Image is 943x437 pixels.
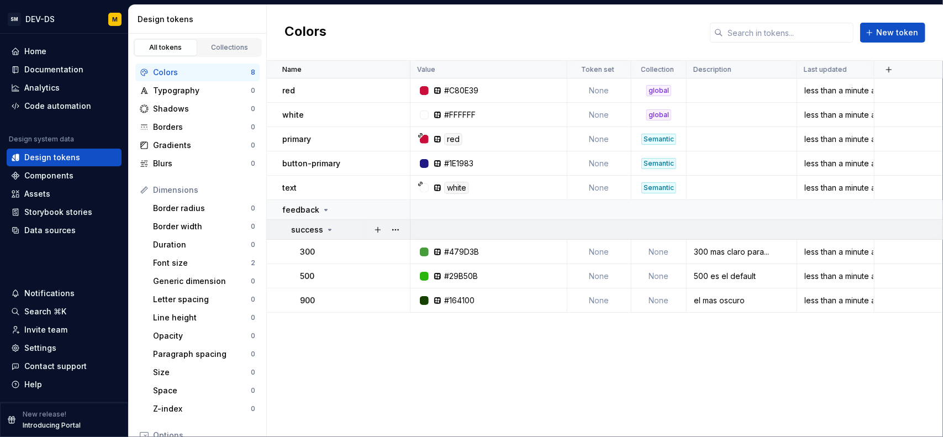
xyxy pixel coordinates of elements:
a: Settings [7,339,122,357]
div: less than a minute ago [798,295,873,306]
a: Borders0 [135,118,260,136]
div: #164100 [444,295,475,306]
div: 0 [251,386,255,395]
div: Data sources [24,225,76,236]
h2: Colors [285,23,326,43]
a: Shadows0 [135,100,260,118]
a: Gradients0 [135,136,260,154]
div: #FFFFFF [444,109,476,120]
td: None [631,288,687,313]
a: Font size2 [149,254,260,272]
div: less than a minute ago [798,246,873,257]
button: New token [860,23,925,43]
a: Analytics [7,79,122,97]
div: white [444,182,469,194]
div: Contact support [24,361,87,372]
div: Colors [153,67,251,78]
input: Search in tokens... [723,23,854,43]
div: 2 [251,259,255,267]
p: red [282,85,295,96]
td: None [567,264,631,288]
div: Border radius [153,203,251,214]
div: Help [24,379,42,390]
div: Home [24,46,46,57]
div: Settings [24,343,56,354]
div: 0 [251,331,255,340]
a: Documentation [7,61,122,78]
div: Semantic [641,134,676,145]
button: SMDEV-DSM [2,7,126,31]
p: Last updated [804,65,847,74]
p: feedback [282,204,319,215]
div: 0 [251,277,255,286]
div: Assets [24,188,50,199]
p: Collection [641,65,675,74]
a: Border width0 [149,218,260,235]
div: 0 [251,404,255,413]
div: #479D3B [444,246,479,257]
div: Shadows [153,103,251,114]
div: Space [153,385,251,396]
div: global [646,109,671,120]
a: Space0 [149,382,260,399]
div: 0 [251,123,255,131]
a: Letter spacing0 [149,291,260,308]
div: Components [24,170,73,181]
div: 0 [251,141,255,150]
a: Code automation [7,97,122,115]
a: Design tokens [7,149,122,166]
p: Description [693,65,731,74]
a: Home [7,43,122,60]
a: Components [7,167,122,185]
div: Letter spacing [153,294,251,305]
div: All tokens [138,43,193,52]
div: el mas oscuro [687,295,796,306]
div: DEV-DS [25,14,55,25]
a: Paragraph spacing0 [149,345,260,363]
div: global [646,85,671,96]
a: Opacity0 [149,327,260,345]
div: Gradients [153,140,251,151]
button: Help [7,376,122,393]
div: M [112,15,118,24]
a: Storybook stories [7,203,122,221]
div: Code automation [24,101,91,112]
div: 0 [251,222,255,231]
td: None [567,127,631,151]
a: Duration0 [149,236,260,254]
div: Blurs [153,158,251,169]
div: 500 es el default [687,271,796,282]
div: Design system data [9,135,74,144]
a: Border radius0 [149,199,260,217]
div: Generic dimension [153,276,251,287]
div: Search ⌘K [24,306,66,317]
div: 0 [251,159,255,168]
td: None [631,240,687,264]
p: 500 [300,271,314,282]
div: Font size [153,257,251,268]
a: Assets [7,185,122,203]
span: New token [876,27,918,38]
button: Notifications [7,285,122,302]
div: SM [8,13,21,26]
div: Analytics [24,82,60,93]
div: Design tokens [138,14,262,25]
p: primary [282,134,311,145]
button: Search ⌘K [7,303,122,320]
div: Typography [153,85,251,96]
div: #1E1983 [444,158,473,169]
div: Duration [153,239,251,250]
div: Design tokens [24,152,80,163]
a: Colors8 [135,64,260,81]
td: None [567,240,631,264]
div: less than a minute ago [798,109,873,120]
div: 0 [251,204,255,213]
div: 0 [251,313,255,322]
a: Z-index0 [149,400,260,418]
div: Opacity [153,330,251,341]
p: 900 [300,295,315,306]
div: Invite team [24,324,67,335]
div: 8 [251,68,255,77]
div: less than a minute ago [798,85,873,96]
div: Dimensions [153,185,255,196]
